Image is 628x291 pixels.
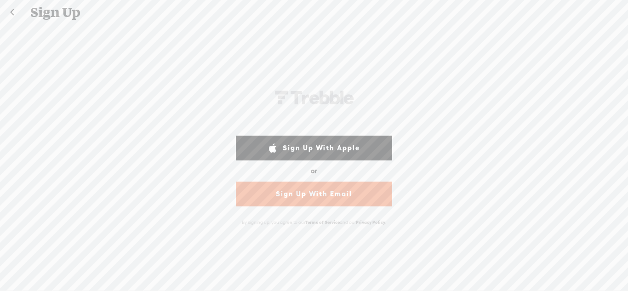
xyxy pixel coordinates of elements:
div: Sign Up [24,0,605,24]
a: Sign Up With Email [236,182,392,206]
a: Privacy Policy [356,220,385,225]
a: Terms of Service [305,220,340,225]
a: Sign Up With Apple [236,136,392,160]
div: By signing up, you agree to our and our . [234,215,394,230]
div: or [311,164,317,178]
